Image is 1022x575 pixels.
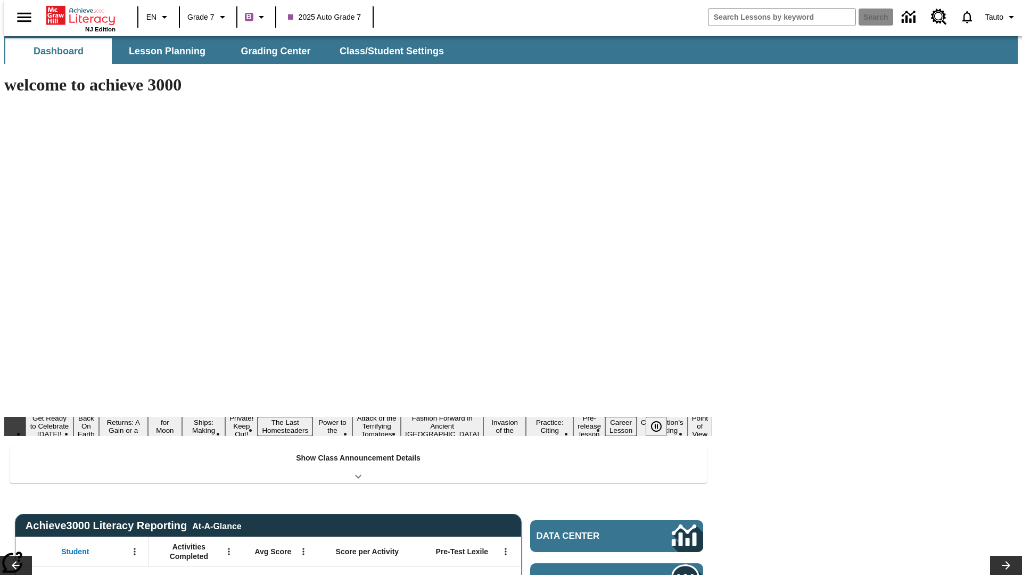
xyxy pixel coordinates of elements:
span: Student [61,547,89,556]
span: Pre-Test Lexile [436,547,489,556]
input: search field [708,9,855,26]
button: Slide 4 Time for Moon Rules? [148,409,182,444]
span: EN [146,12,156,23]
h1: welcome to achieve 3000 [4,75,712,95]
button: Open Menu [295,544,311,560]
button: Slide 1 Get Ready to Celebrate Juneteenth! [26,413,73,440]
span: Achieve3000 Literacy Reporting [26,520,242,532]
span: Score per Activity [336,547,399,556]
a: Resource Center, Will open in new tab [925,3,953,31]
button: Boost Class color is purple. Change class color [241,7,272,27]
button: Grading Center [222,38,329,64]
button: Slide 5 Cruise Ships: Making Waves [182,409,225,444]
button: Slide 15 The Constitution's Balancing Act [637,409,688,444]
button: Slide 16 Point of View [688,413,712,440]
span: NJ Edition [85,26,116,32]
div: SubNavbar [4,38,454,64]
button: Slide 11 The Invasion of the Free CD [483,409,526,444]
button: Lesson Planning [114,38,220,64]
span: Data Center [537,531,636,541]
button: Pause [646,417,667,436]
button: Slide 6 Private! Keep Out! [225,413,258,440]
button: Slide 7 The Last Homesteaders [258,417,312,436]
button: Slide 9 Attack of the Terrifying Tomatoes [352,413,401,440]
span: B [246,10,252,23]
p: Show Class Announcement Details [296,453,421,464]
button: Slide 3 Free Returns: A Gain or a Drain? [99,409,148,444]
div: Show Class Announcement Details [10,446,707,483]
a: Notifications [953,3,981,31]
button: Open Menu [221,544,237,560]
button: Slide 12 Mixed Practice: Citing Evidence [526,409,573,444]
div: Home [46,4,116,32]
button: Slide 8 Solar Power to the People [312,409,352,444]
button: Slide 13 Pre-release lesson [573,413,605,440]
button: Lesson carousel, Next [990,556,1022,575]
button: Open Menu [127,544,143,560]
button: Dashboard [5,38,112,64]
button: Slide 2 Back On Earth [73,413,99,440]
button: Language: EN, Select a language [142,7,176,27]
span: Avg Score [254,547,291,556]
a: Data Center [530,520,703,552]
button: Profile/Settings [981,7,1022,27]
span: Tauto [985,12,1003,23]
button: Grade: Grade 7, Select a grade [183,7,233,27]
a: Data Center [895,3,925,32]
button: Slide 10 Fashion Forward in Ancient Rome [401,413,483,440]
button: Class/Student Settings [331,38,452,64]
div: At-A-Glance [192,520,241,531]
button: Open Menu [498,544,514,560]
button: Open side menu [9,2,40,33]
span: Activities Completed [154,542,224,561]
div: Pause [646,417,678,436]
div: SubNavbar [4,36,1018,64]
span: 2025 Auto Grade 7 [288,12,361,23]
button: Slide 14 Career Lesson [605,417,637,436]
a: Home [46,5,116,26]
span: Grade 7 [187,12,215,23]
